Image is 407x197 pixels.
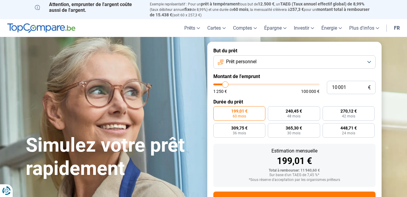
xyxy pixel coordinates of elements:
span: 199,01 € [231,109,248,113]
a: Épargne [261,19,290,37]
a: Comptes [229,19,261,37]
p: Exemple représentatif : Pour un tous but de , un (taux débiteur annuel de 8,99%) et une durée de ... [150,2,373,18]
span: € [368,85,371,90]
button: Prêt personnel [213,55,376,69]
span: 60 mois [233,7,248,12]
div: Total à rembourser: 11 940,60 € [218,169,371,173]
span: 257,3 € [290,7,304,12]
span: 240,45 € [286,109,302,113]
span: Prêt personnel [226,58,257,65]
label: Montant de l'emprunt [213,74,376,79]
span: fixe [185,7,192,12]
span: 448,71 € [340,126,357,130]
div: Estimation mensuelle [218,149,371,153]
h1: Simulez votre prêt rapidement [26,134,200,180]
div: Sur base d'un TAEG de 7,45 %* [218,173,371,177]
label: But du prêt [213,48,376,54]
span: TAEG (Taux annuel effectif global) de 8,99% [280,2,364,6]
label: Durée du prêt [213,99,376,105]
span: montant total à rembourser de 15.438 € [150,7,369,17]
span: 42 mois [342,114,355,118]
img: TopCompare [7,23,75,33]
span: 12.500 € [258,2,274,6]
span: 24 mois [342,131,355,135]
span: 60 mois [233,114,246,118]
span: 270,12 € [340,109,357,113]
span: 36 mois [233,131,246,135]
span: 100 000 € [301,89,320,94]
span: 365,30 € [286,126,302,130]
span: prêt à tempérament [201,2,239,6]
span: 309,75 € [231,126,248,130]
a: Investir [290,19,318,37]
span: 30 mois [287,131,300,135]
span: 48 mois [287,114,300,118]
p: Attention, emprunter de l'argent coûte aussi de l'argent. [35,2,143,13]
div: *Sous réserve d'acceptation par les organismes prêteurs [218,178,371,182]
a: fr [390,19,403,37]
span: 1 250 € [213,89,227,94]
a: Énergie [318,19,346,37]
a: Plus d'infos [346,19,383,37]
div: 199,01 € [218,156,371,166]
a: Cartes [204,19,229,37]
a: Prêts [181,19,204,37]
